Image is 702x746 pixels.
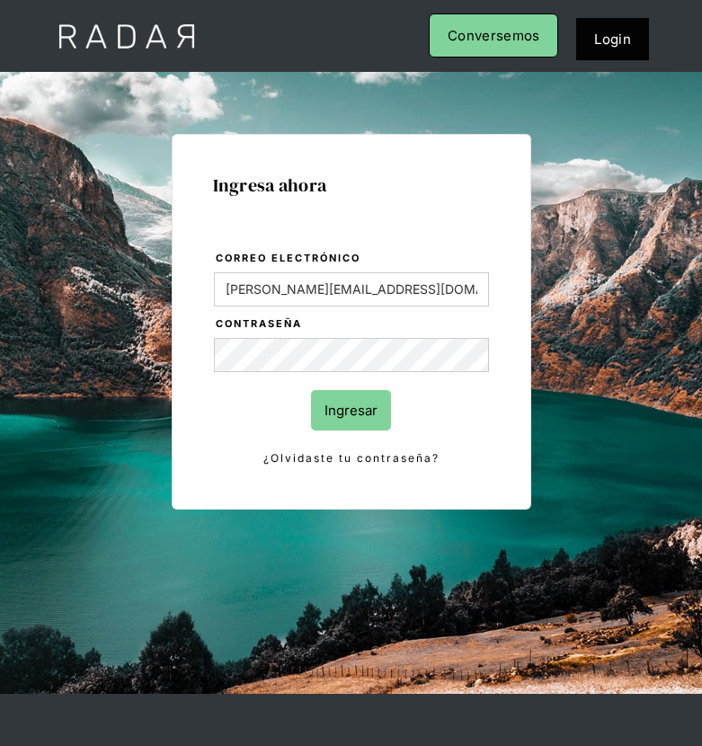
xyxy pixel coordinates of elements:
a: Login [576,18,649,60]
a: ¿Olvidaste tu contraseña? [214,448,489,468]
form: Login Form [213,249,490,468]
label: Contraseña [216,315,489,333]
a: Conversemos [429,13,558,58]
h1: Ingresa ahora [213,175,490,195]
label: Correo electrónico [216,250,489,268]
input: bruce@wayne.com [214,272,489,306]
input: Ingresar [311,390,391,431]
